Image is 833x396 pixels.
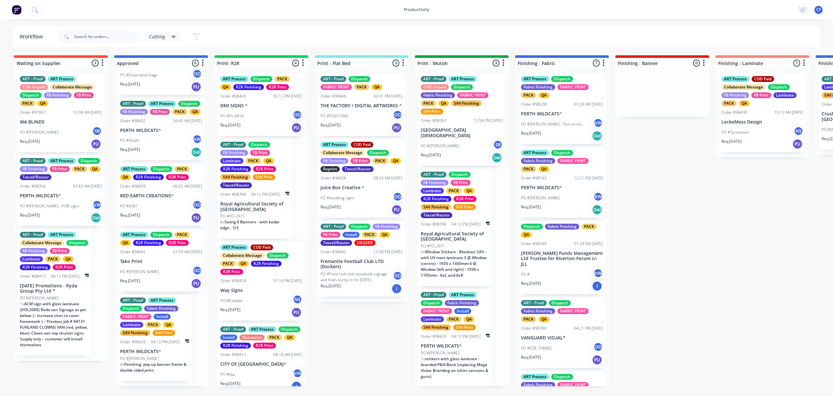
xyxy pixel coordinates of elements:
p: Way Signs [220,288,302,293]
div: ART - ProofART ProcessDispatchFabric FinishingFABRIC PRINTInstallLaminatePACKQASAV FinishingSAV P... [117,295,192,381]
div: ART - ProofART ProcessDispatchFB FinishingFB PrintPACKQAOrder #9840209:45 AM [DATE]PERTH WILDCATS... [117,98,205,161]
div: Dispatch [248,142,270,148]
div: Dispatch [348,224,370,230]
div: ART Process [521,150,549,156]
div: Order #98394 [220,191,246,197]
div: PU [191,278,201,289]
div: Order #98356 [20,183,46,189]
div: ART Process [321,142,348,148]
div: Del [592,131,602,141]
div: R2R Finishing [133,240,164,246]
span: Cutting [149,33,165,40]
div: Order #98441 [120,249,146,255]
div: pW [92,200,102,210]
div: FB Finishing [120,109,148,115]
div: FB Print [250,150,270,156]
div: pW [192,134,202,144]
p: PO #Grazeland Stage [120,72,158,78]
p: PO #4361 [120,203,138,209]
div: FB Print [50,166,70,172]
div: ART - Proof [20,232,46,238]
p: PO #[PERSON_NAME] [20,129,59,135]
div: FB Print [751,92,771,98]
div: PACK [421,100,436,106]
div: ART - ProofDispatchFB FinishingFB PrintLaminatePACKQAR2R FinishingR2R PrintSAV FinishingSAV Print... [418,169,492,286]
div: PACK [373,158,388,164]
div: QA [521,232,532,238]
div: FB Finishing [373,224,400,230]
div: Dispatch [421,300,443,306]
p: Royal Agricultural Society of [GEOGRAPHIC_DATA] [220,201,289,212]
div: Order #98238 [521,101,547,107]
p: Juice Box Creative ^ [321,185,403,191]
div: FB Print [150,109,170,115]
div: Dispatch [521,224,543,230]
input: Search for orders... [74,30,139,43]
div: PACK [362,232,377,238]
div: Reprint [321,166,340,172]
div: SAV Finishing [220,174,251,180]
div: PACK [246,158,261,164]
div: ART - Proof [421,292,446,298]
div: QA [372,84,382,90]
div: Fabric Finishing [521,158,555,164]
p: PO #Po 8916. [220,113,245,119]
div: Order #98445 [321,249,346,255]
div: Order #96846 [321,93,346,99]
div: FB Print [321,232,340,238]
div: 12:58 PM [DATE] [474,118,503,124]
div: PACK [174,232,190,238]
p: Req. [DATE] [120,81,140,87]
p: PO #PO-2971 [421,243,445,249]
p: Req. [DATE] [421,152,441,158]
div: ART Process [48,232,76,238]
div: 02:12 PM [DATE] [273,93,302,99]
div: PACK [446,188,461,194]
div: ART - Proof [421,76,446,82]
div: Laminate [20,256,43,262]
div: ART - ProofART ProcessCOD UnpaidDispatchFabric FinishingFABRIC PRINTPACKQASAV FinishingSAV PrintO... [418,73,505,166]
div: PACK [72,166,87,172]
div: QA [379,232,390,238]
div: Collaborate Message [721,84,766,90]
div: ART ProcessCOD PaidCollaborate MessageDispatchPACKQAR2R FinishingR2R PrintOrder #9841801:16 PM [D... [218,242,305,321]
div: PACK [174,166,190,172]
div: R2R Finishing [133,174,164,180]
div: SAV Finishing [451,100,482,106]
p: PO #[PERSON_NAME] - FOB signs [20,203,79,209]
div: I [592,281,602,291]
p: Req. [DATE] [321,283,341,289]
div: SAV Print [421,109,443,114]
p: DMI SIGNS ^ [220,103,302,109]
div: GD [192,266,202,275]
p: [GEOGRAPHIC_DATA][DEMOGRAPHIC_DATA] [421,127,503,139]
div: ART Process [120,232,148,238]
div: FABRIC PRINT [457,92,488,98]
div: I [391,284,402,294]
div: SB [92,126,102,136]
div: ART - Proof [20,76,46,82]
div: 09:45 AM [DATE] [173,118,202,124]
div: R2R Finishing [20,264,50,270]
div: ART ProcessDispatchFabric FinishingFABRIC PRINTPACKQAOrder #9823807:29 AM [DATE]PERTH WILDCATS^PO... [518,73,606,144]
p: PO #[PERSON_NAME] [120,269,159,275]
p: Req. [DATE] [220,122,240,128]
p: PO #Steph [120,138,139,143]
p: PERTH WILDCATS^ [521,185,603,191]
div: Del [492,152,502,163]
div: Del [191,147,201,157]
div: 07:03 AM [DATE] [173,249,202,255]
div: Order #98394 [421,221,446,227]
div: PACK [521,166,536,172]
div: R2R Finishing [233,84,264,90]
div: Texcel/Router [321,240,352,246]
div: QA [89,166,100,172]
img: Factory [12,5,21,15]
div: R2R Print [266,84,289,90]
div: GD [393,110,403,120]
div: FB Print [50,248,70,254]
div: NS [293,295,302,304]
div: PU [792,139,803,149]
div: DispatchFabric FinishingPACKQAOrder #9834901:29 PM [DATE][PERSON_NAME] Funds Management Ltd Trust... [518,221,606,294]
p: PO # [521,271,530,277]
